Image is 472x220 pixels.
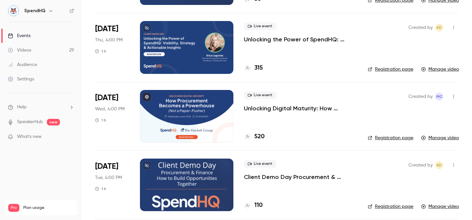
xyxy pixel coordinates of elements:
[421,66,459,73] a: Manage video
[8,33,30,39] div: Events
[244,132,265,141] a: 520
[436,93,442,100] span: MC
[244,160,276,168] span: Live event
[8,104,74,111] li: help-dropdown-opener
[408,161,433,169] span: Created by
[95,49,106,54] div: 1 h
[421,203,459,210] a: Manage video
[95,159,129,211] div: Jun 3 Tue, 10:00 AM (America/New York)
[66,134,74,140] iframe: Noticeable Trigger
[244,35,357,43] a: Unlocking the Power of SpendHQ: Visibility, Strategy & Actionable Insights
[95,174,122,181] span: Tue, 4:00 PM
[244,173,357,181] a: Client Demo Day Procurement & Finance: How to Build Opportunities Together
[437,161,442,169] span: KD
[421,135,459,141] a: Manage video
[17,119,43,125] a: SpeakerHub
[408,93,433,100] span: Created by
[23,205,74,210] span: Plan usage
[95,90,129,143] div: Jun 4 Wed, 10:00 AM (America/Toronto)
[8,76,34,82] div: Settings
[95,93,118,103] span: [DATE]
[244,64,263,73] a: 315
[95,21,129,74] div: Jun 26 Thu, 10:00 AM (America/New York)
[435,24,443,32] span: Kelly Divine
[244,104,357,112] a: Unlocking Digital Maturity: How Procurement Becomes a Powerhouse (Not a Paper-Pusher)
[8,204,19,212] span: Pro
[437,24,442,32] span: KD
[368,203,413,210] a: Registration page
[17,133,42,140] span: What's new
[254,64,263,73] h4: 315
[8,47,31,54] div: Videos
[408,24,433,32] span: Created by
[8,61,37,68] div: Audience
[95,118,106,123] div: 1 h
[95,37,123,43] span: Thu, 4:00 PM
[95,161,118,172] span: [DATE]
[368,135,413,141] a: Registration page
[254,132,265,141] h4: 520
[95,106,125,112] span: Wed, 4:00 PM
[244,201,263,210] a: 110
[95,186,106,191] div: 1 h
[244,91,276,99] span: Live event
[24,8,46,14] h6: SpendHQ
[435,93,443,100] span: Maxime Caputo
[254,201,263,210] h4: 110
[95,24,118,34] span: [DATE]
[8,6,19,16] img: SpendHQ
[47,119,60,125] span: new
[435,161,443,169] span: Kelly Divine
[368,66,413,73] a: Registration page
[17,104,27,111] span: Help
[244,22,276,30] span: Live event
